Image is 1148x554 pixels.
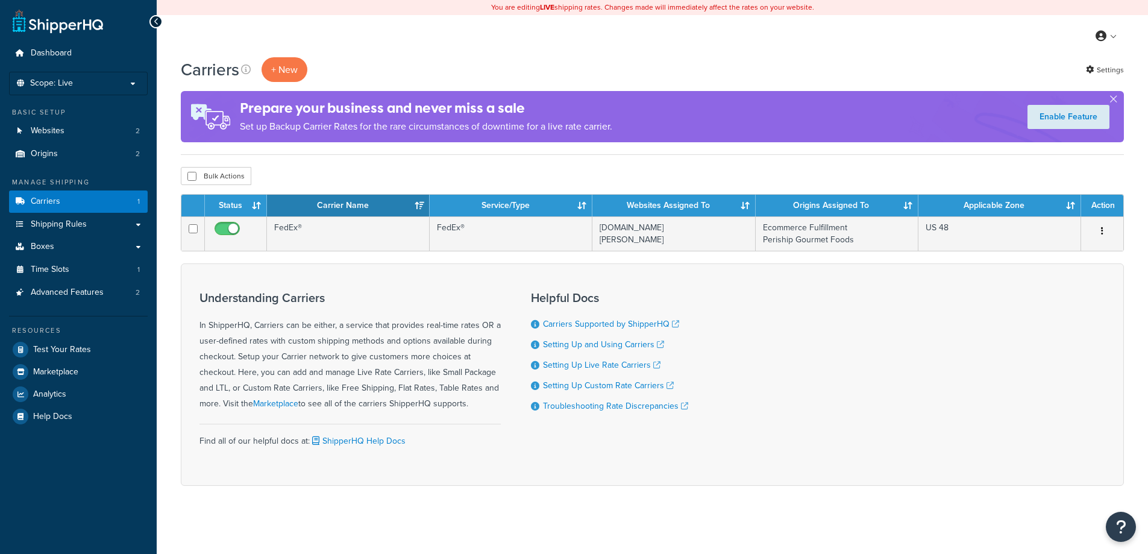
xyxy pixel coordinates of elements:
a: Marketplace [9,361,148,383]
a: Help Docs [9,406,148,427]
a: Setting Up Custom Rate Carriers [543,379,674,392]
span: Shipping Rules [31,219,87,230]
a: Advanced Features 2 [9,282,148,304]
span: Advanced Features [31,288,104,298]
td: FedEx® [430,216,592,251]
span: 2 [136,149,140,159]
th: Applicable Zone: activate to sort column ascending [918,195,1081,216]
h4: Prepare your business and never miss a sale [240,98,612,118]
th: Websites Assigned To: activate to sort column ascending [592,195,755,216]
th: Action [1081,195,1123,216]
a: Time Slots 1 [9,259,148,281]
a: Origins 2 [9,143,148,165]
a: Boxes [9,236,148,258]
span: 1 [137,265,140,275]
h3: Understanding Carriers [199,291,501,304]
a: ShipperHQ Home [13,9,103,33]
div: Find all of our helpful docs at: [199,424,501,449]
span: Carriers [31,197,60,207]
td: Ecommerce Fulfillment Periship Gourmet Foods [756,216,918,251]
a: Carriers 1 [9,190,148,213]
a: Setting Up and Using Carriers [543,338,664,351]
div: In ShipperHQ, Carriers can be either, a service that provides real-time rates OR a user-defined r... [199,291,501,412]
span: Marketplace [33,367,78,377]
span: Origins [31,149,58,159]
a: Setting Up Live Rate Carriers [543,359,660,371]
th: Service/Type: activate to sort column ascending [430,195,592,216]
a: Analytics [9,383,148,405]
h1: Carriers [181,58,239,81]
th: Status: activate to sort column ascending [205,195,267,216]
a: ShipperHQ Help Docs [310,435,406,447]
p: Set up Backup Carrier Rates for the rare circumstances of downtime for a live rate carrier. [240,118,612,135]
a: Settings [1086,61,1124,78]
span: 2 [136,288,140,298]
a: Carriers Supported by ShipperHQ [543,318,679,330]
b: LIVE [540,2,554,13]
a: Troubleshooting Rate Discrepancies [543,400,688,412]
th: Origins Assigned To: activate to sort column ascending [756,195,918,216]
span: Websites [31,126,64,136]
div: Basic Setup [9,107,148,118]
li: Carriers [9,190,148,213]
button: Open Resource Center [1106,512,1136,542]
span: Analytics [33,389,66,400]
img: ad-rules-rateshop-fe6ec290ccb7230408bd80ed9643f0289d75e0ffd9eb532fc0e269fcd187b520.png [181,91,240,142]
button: + New [262,57,307,82]
span: 2 [136,126,140,136]
span: Time Slots [31,265,69,275]
span: Help Docs [33,412,72,422]
span: 1 [137,197,140,207]
li: Time Slots [9,259,148,281]
button: Bulk Actions [181,167,251,185]
a: Test Your Rates [9,339,148,360]
a: Shipping Rules [9,213,148,236]
a: Websites 2 [9,120,148,142]
td: FedEx® [267,216,430,251]
span: Scope: Live [30,78,73,89]
div: Resources [9,326,148,336]
a: Marketplace [253,397,298,410]
a: Dashboard [9,42,148,65]
li: Websites [9,120,148,142]
span: Boxes [31,242,54,252]
span: Test Your Rates [33,345,91,355]
a: Enable Feature [1027,105,1109,129]
h3: Helpful Docs [531,291,688,304]
li: Advanced Features [9,282,148,304]
span: Dashboard [31,48,72,58]
td: US 48 [918,216,1081,251]
li: Origins [9,143,148,165]
td: [DOMAIN_NAME] [PERSON_NAME] [592,216,755,251]
div: Manage Shipping [9,177,148,187]
th: Carrier Name: activate to sort column ascending [267,195,430,216]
